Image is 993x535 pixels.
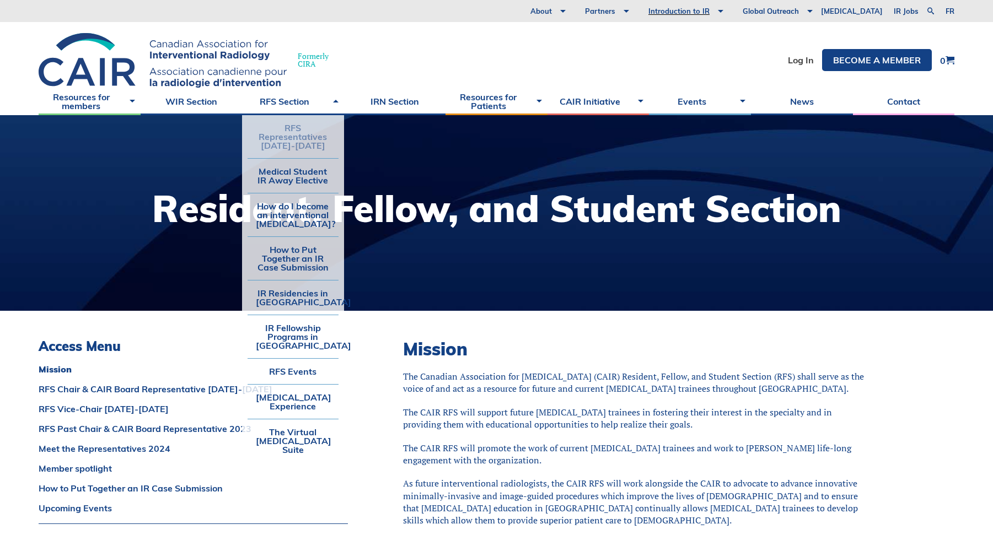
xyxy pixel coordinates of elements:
a: [MEDICAL_DATA] Experience [248,385,339,419]
p: The Canadian Association for [MEDICAL_DATA] (CAIR) Resident, Fellow, and Student Section (RFS) sh... [403,370,872,395]
a: RFS Chair & CAIR Board Representative [DATE]-[DATE] [39,385,348,393]
a: IRN Section [344,88,446,115]
span: Formerly CIRA [298,52,329,68]
a: How do I become an interventional [MEDICAL_DATA]? [248,193,339,236]
p: As future interventional radiologists, the CAIR RFS will work alongside the CAIR to advocate to a... [403,477,872,527]
a: Contact [853,88,955,115]
a: WIR Section [141,88,243,115]
a: Medical Student IR Away Elective [248,159,339,193]
a: RFS Representatives [DATE]-[DATE] [248,115,339,158]
a: Mission [39,365,348,374]
a: RFS Vice-Chair [DATE]-[DATE] [39,404,348,413]
a: Become a member [822,49,932,71]
h1: Resident, Fellow, and Student Section [152,190,841,227]
h3: Access Menu [39,338,348,354]
a: IR Residencies in [GEOGRAPHIC_DATA] [248,280,339,315]
a: IR Fellowship Programs in [GEOGRAPHIC_DATA] [248,315,339,358]
a: How to Put Together an IR Case Submission [248,237,339,280]
p: The CAIR RFS will promote the work of current [MEDICAL_DATA] trainees and work to [PERSON_NAME] l... [403,442,872,467]
a: fr [946,8,954,15]
a: RFS Events [248,359,339,384]
p: The CAIR RFS will support future [MEDICAL_DATA] trainees in fostering their interest in the speci... [403,406,872,431]
a: Member spotlight [39,464,348,473]
a: News [751,88,853,115]
a: Resources for members [39,88,141,115]
a: The Virtual [MEDICAL_DATA] Suite [248,419,339,462]
a: 0 [940,56,954,65]
h2: Mission [403,338,872,359]
a: Meet the Representatives 2024 [39,444,348,453]
a: RFS Past Chair & CAIR Board Representative 2023 [39,424,348,433]
a: How to Put Together an IR Case Submission [39,484,348,493]
a: Events [649,88,751,115]
a: RFS Section [242,88,344,115]
a: Upcoming Events [39,504,348,512]
a: Resources for Patients [445,88,548,115]
img: CIRA [39,33,287,88]
a: Log In [788,56,814,64]
a: CAIR Initiative [548,88,650,115]
a: FormerlyCIRA [39,33,340,88]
